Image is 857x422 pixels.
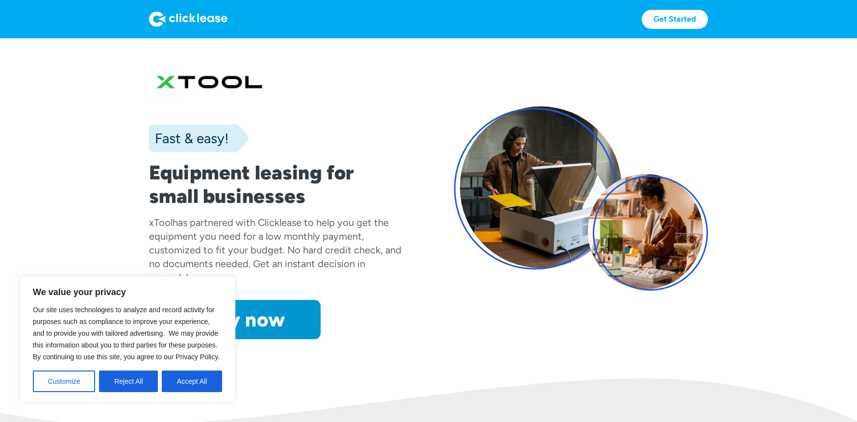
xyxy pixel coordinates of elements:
[33,286,222,298] p: We value your privacy
[149,128,228,148] div: Fast & easy!
[162,371,222,392] button: Accept All
[642,10,708,29] a: Get Started
[99,371,158,392] button: Reject All
[149,217,402,283] div: has partnered with Clicklease to help you get the equipment you need for a low monthly payment, c...
[149,217,173,228] div: xTool
[33,371,95,392] button: Customize
[149,11,227,27] img: Logo
[33,306,220,361] span: Our site uses technologies to analyze and record activity for purposes such as compliance to impr...
[149,161,403,208] h1: Equipment leasing for small businesses
[20,276,235,402] div: We value your privacy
